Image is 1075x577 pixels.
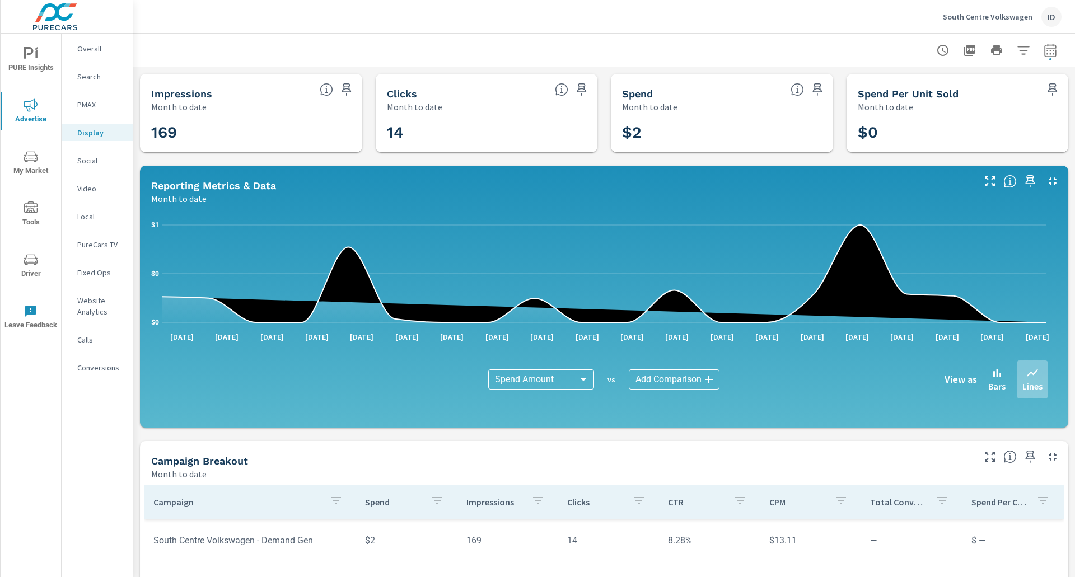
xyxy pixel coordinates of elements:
[62,264,133,281] div: Fixed Ops
[635,374,702,385] span: Add Comparison
[495,374,554,385] span: Spend Amount
[162,331,202,343] p: [DATE]
[555,83,568,96] span: The number of times an ad was clicked by a consumer.
[387,100,442,114] p: Month to date
[838,331,877,343] p: [DATE]
[77,295,124,317] p: Website Analytics
[342,331,381,343] p: [DATE]
[4,98,58,126] span: Advertise
[622,100,677,114] p: Month to date
[943,12,1032,22] p: South Centre Volkswagen
[151,318,159,326] text: $0
[466,496,522,508] p: Impressions
[858,88,959,100] h5: Spend Per Unit Sold
[622,88,653,100] h5: Spend
[962,526,1063,555] td: $ —
[77,239,124,250] p: PureCars TV
[1018,331,1057,343] p: [DATE]
[4,47,58,74] span: PURE Insights
[858,123,1058,142] h3: $0
[387,88,417,100] h5: Clicks
[478,331,517,343] p: [DATE]
[297,331,336,343] p: [DATE]
[522,331,562,343] p: [DATE]
[567,496,623,508] p: Clicks
[62,236,133,253] div: PureCars TV
[77,127,124,138] p: Display
[77,362,124,373] p: Conversions
[77,155,124,166] p: Social
[77,71,124,82] p: Search
[861,526,962,555] td: —
[981,448,999,466] button: Make Fullscreen
[808,81,826,98] span: Save this to your personalized report
[488,369,594,390] div: Spend Amount
[77,99,124,110] p: PMAX
[1044,81,1062,98] span: Save this to your personalized report
[151,467,207,481] p: Month to date
[882,331,922,343] p: [DATE]
[356,526,457,555] td: $2
[387,331,427,343] p: [DATE]
[769,496,825,508] p: CPM
[1,34,61,343] div: nav menu
[928,331,967,343] p: [DATE]
[151,270,159,278] text: $0
[207,331,246,343] p: [DATE]
[151,100,207,114] p: Month to date
[971,496,1027,508] p: Spend Per Conversion
[981,172,999,190] button: Make Fullscreen
[1044,172,1062,190] button: Minimize Widget
[151,221,159,229] text: $1
[457,526,558,555] td: 169
[594,374,629,384] p: vs
[151,123,351,142] h3: 169
[1003,175,1017,188] span: Understand Display data over time and see how metrics compare to each other.
[432,331,471,343] p: [DATE]
[945,374,977,385] h6: View as
[629,369,719,390] div: Add Comparison
[153,496,320,508] p: Campaign
[613,331,652,343] p: [DATE]
[959,39,981,62] button: "Export Report to PDF"
[77,267,124,278] p: Fixed Ops
[973,331,1012,343] p: [DATE]
[1003,450,1017,463] span: This is a summary of Display performance results by campaign. Each column can be sorted.
[4,304,58,332] span: Leave Feedback
[1012,39,1035,62] button: Apply Filters
[1021,448,1039,466] span: Save this to your personalized report
[62,180,133,197] div: Video
[253,331,292,343] p: [DATE]
[77,183,124,194] p: Video
[1039,39,1062,62] button: Select Date Range
[365,496,421,508] p: Spend
[870,496,926,508] p: Total Conversions
[985,39,1008,62] button: Print Report
[62,124,133,141] div: Display
[573,81,591,98] span: Save this to your personalized report
[793,331,832,343] p: [DATE]
[77,211,124,222] p: Local
[62,359,133,376] div: Conversions
[151,88,212,100] h5: Impressions
[668,496,724,508] p: CTR
[558,526,659,555] td: 14
[62,208,133,225] div: Local
[62,292,133,320] div: Website Analytics
[1044,448,1062,466] button: Minimize Widget
[77,43,124,54] p: Overall
[791,83,804,96] span: The amount of money spent on advertising during the period.
[4,253,58,280] span: Driver
[747,331,787,343] p: [DATE]
[988,379,1006,393] p: Bars
[387,123,587,142] h3: 14
[568,331,607,343] p: [DATE]
[1022,379,1043,393] p: Lines
[151,192,207,205] p: Month to date
[4,150,58,177] span: My Market
[703,331,742,343] p: [DATE]
[4,201,58,229] span: Tools
[1021,172,1039,190] span: Save this to your personalized report
[62,68,133,85] div: Search
[62,40,133,57] div: Overall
